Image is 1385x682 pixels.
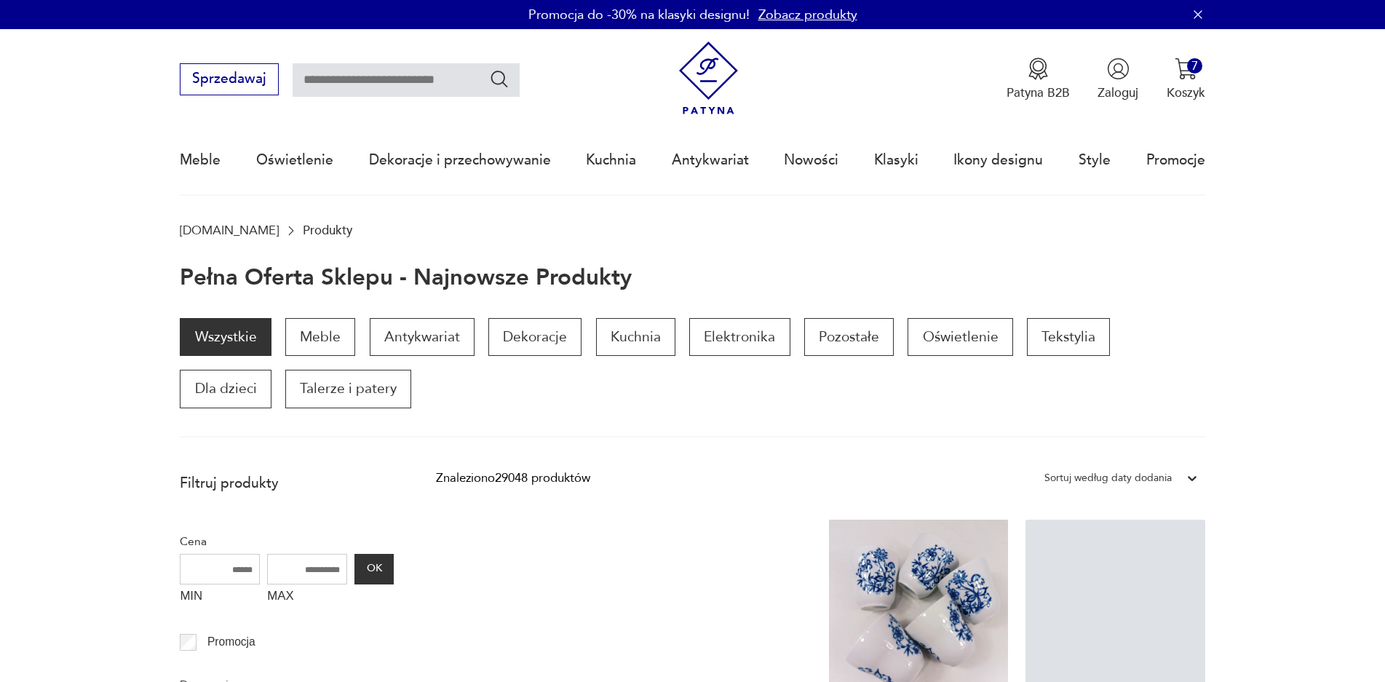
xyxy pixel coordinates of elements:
[354,554,394,584] button: OK
[180,532,394,551] p: Cena
[488,318,582,356] a: Dekoracje
[804,318,894,356] a: Pozostałe
[874,127,918,194] a: Klasyki
[180,584,260,612] label: MIN
[180,63,278,95] button: Sprzedawaj
[1027,318,1110,356] a: Tekstylia
[256,127,333,194] a: Oświetlenie
[672,127,749,194] a: Antykwariat
[758,6,857,24] a: Zobacz produkty
[180,318,271,356] a: Wszystkie
[180,266,632,290] h1: Pełna oferta sklepu - najnowsze produkty
[784,127,838,194] a: Nowości
[1107,58,1130,80] img: Ikonka użytkownika
[689,318,790,356] a: Elektronika
[436,469,590,488] div: Znaleziono 29048 produktów
[1079,127,1111,194] a: Style
[1098,58,1138,101] button: Zaloguj
[207,633,255,651] p: Promocja
[370,318,475,356] a: Antykwariat
[1167,84,1205,101] p: Koszyk
[528,6,750,24] p: Promocja do -30% na klasyki designu!
[267,584,347,612] label: MAX
[369,127,551,194] a: Dekoracje i przechowywanie
[953,127,1043,194] a: Ikony designu
[1167,58,1205,101] button: 7Koszyk
[672,41,745,115] img: Patyna - sklep z meblami i dekoracjami vintage
[1027,58,1049,80] img: Ikona medalu
[285,370,411,408] a: Talerze i patery
[180,127,221,194] a: Meble
[1007,58,1070,101] a: Ikona medaluPatyna B2B
[303,223,352,237] p: Produkty
[1187,58,1202,74] div: 7
[1007,84,1070,101] p: Patyna B2B
[180,474,394,493] p: Filtruj produkty
[586,127,636,194] a: Kuchnia
[180,74,278,86] a: Sprzedawaj
[180,370,271,408] a: Dla dzieci
[180,223,279,237] a: [DOMAIN_NAME]
[1098,84,1138,101] p: Zaloguj
[596,318,675,356] a: Kuchnia
[1007,58,1070,101] button: Patyna B2B
[1175,58,1197,80] img: Ikona koszyka
[908,318,1012,356] a: Oświetlenie
[1044,469,1172,488] div: Sortuj według daty dodania
[489,68,510,90] button: Szukaj
[1146,127,1205,194] a: Promocje
[285,318,355,356] a: Meble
